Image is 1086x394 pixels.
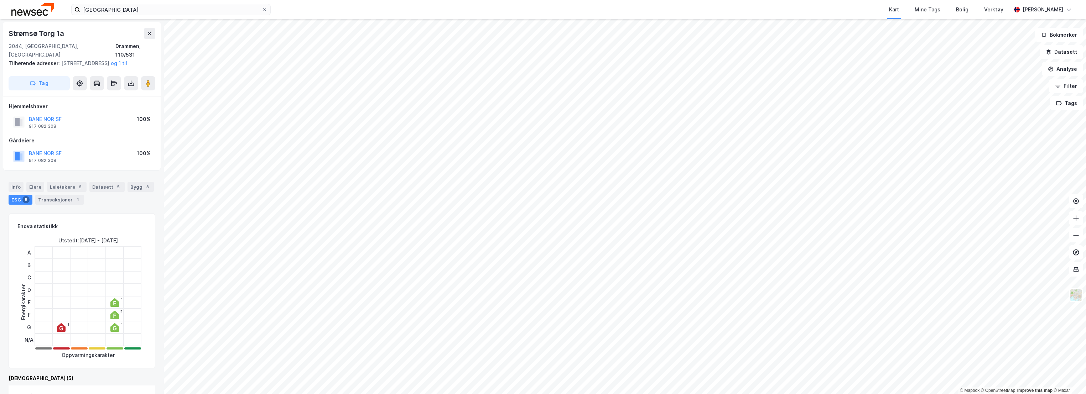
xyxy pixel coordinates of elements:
div: Strømsø Torg 1a [9,28,66,39]
div: 6 [77,183,84,190]
div: D [25,284,33,296]
button: Analyse [1042,62,1083,76]
div: G [25,321,33,333]
div: 3044, [GEOGRAPHIC_DATA], [GEOGRAPHIC_DATA] [9,42,115,59]
div: Drammen, 110/531 [115,42,155,59]
div: B [25,259,33,271]
button: Tag [9,76,70,90]
div: Bygg [128,182,154,192]
a: OpenStreetMap [981,388,1015,393]
div: 5 [22,196,30,203]
div: Oppvarmingskarakter [62,351,115,359]
div: Kart [889,5,899,14]
div: Energikarakter [19,284,28,320]
div: [PERSON_NAME] [1023,5,1063,14]
div: Verktøy [984,5,1003,14]
div: Datasett [89,182,125,192]
div: 1 [67,322,69,326]
div: Bolig [956,5,968,14]
a: Improve this map [1017,388,1053,393]
div: A [25,246,33,259]
div: E [25,296,33,309]
div: 2 [120,310,123,314]
div: Leietakere [47,182,87,192]
div: [DEMOGRAPHIC_DATA] (5) [9,374,155,383]
div: ESG [9,195,32,205]
iframe: Chat Widget [1050,360,1086,394]
div: 1 [121,297,123,301]
div: Mine Tags [915,5,940,14]
button: Filter [1049,79,1083,93]
div: Info [9,182,24,192]
img: newsec-logo.f6e21ccffca1b3a03d2d.png [11,3,54,16]
div: 5 [115,183,122,190]
div: N/A [25,333,33,346]
div: Kontrollprogram for chat [1050,360,1086,394]
button: Tags [1050,96,1083,110]
div: 917 082 308 [29,158,56,163]
div: 1 [74,196,81,203]
a: Mapbox [960,388,980,393]
div: F [25,309,33,321]
div: [STREET_ADDRESS] [9,59,150,68]
div: Hjemmelshaver [9,102,155,111]
div: 100% [137,115,151,124]
div: Gårdeiere [9,136,155,145]
div: Transaksjoner [35,195,84,205]
div: C [25,271,33,284]
div: 917 082 308 [29,124,56,129]
div: Enova statistikk [17,222,58,231]
div: Utstedt : [DATE] - [DATE] [58,236,118,245]
span: Tilhørende adresser: [9,60,61,66]
button: Datasett [1040,45,1083,59]
div: 8 [144,183,151,190]
input: Søk på adresse, matrikkel, gårdeiere, leietakere eller personer [80,4,262,15]
button: Bokmerker [1035,28,1083,42]
img: Z [1069,288,1083,302]
div: Eiere [26,182,44,192]
div: 100% [137,149,151,158]
div: 1 [121,322,123,326]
